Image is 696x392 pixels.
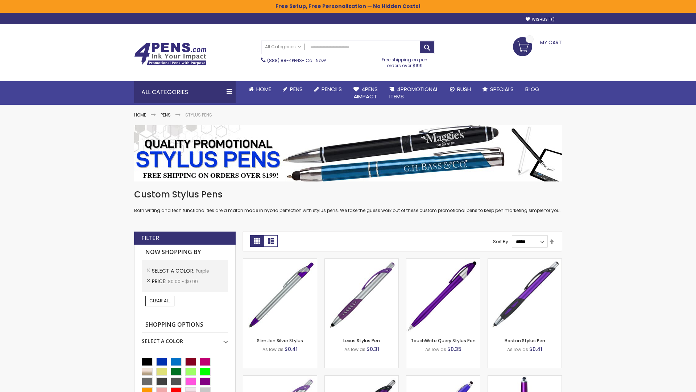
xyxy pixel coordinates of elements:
[145,296,174,306] a: Clear All
[250,235,264,247] strong: Grid
[490,85,514,93] span: Specials
[134,42,207,66] img: 4Pens Custom Pens and Promotional Products
[447,346,461,353] span: $0.35
[488,258,562,265] a: Boston Stylus Pen-Purple
[265,44,301,50] span: All Categories
[262,346,283,352] span: As low as
[493,238,508,245] label: Sort By
[366,346,379,353] span: $0.31
[344,346,365,352] span: As low as
[142,245,228,260] strong: Now Shopping by
[406,258,480,265] a: TouchWrite Query Stylus Pen-Purple
[526,17,555,22] a: Wishlist
[134,189,562,200] h1: Custom Stylus Pens
[185,112,212,118] strong: Stylus Pens
[134,125,562,181] img: Stylus Pens
[196,268,209,274] span: Purple
[142,332,228,345] div: Select A Color
[406,375,480,381] a: Sierra Stylus Twist Pen-Purple
[374,54,435,69] div: Free shipping on pen orders over $199
[290,85,303,93] span: Pens
[285,346,298,353] span: $0.41
[243,258,317,265] a: Slim Jen Silver Stylus-Purple
[149,298,170,304] span: Clear All
[325,375,398,381] a: Lexus Metallic Stylus Pen-Purple
[243,259,317,332] img: Slim Jen Silver Stylus-Purple
[529,346,542,353] span: $0.41
[267,57,326,64] span: - Call Now!
[353,85,378,100] span: 4Pens 4impact
[168,278,198,285] span: $0.00 - $0.99
[488,259,562,332] img: Boston Stylus Pen-Purple
[134,189,562,214] div: Both writing and tech functionalities are a match made in hybrid perfection with stylus pens. We ...
[519,81,545,97] a: Blog
[134,81,236,103] div: All Categories
[243,81,277,97] a: Home
[325,258,398,265] a: Lexus Stylus Pen-Purple
[411,338,476,344] a: TouchWrite Query Stylus Pen
[457,85,471,93] span: Rush
[507,346,528,352] span: As low as
[322,85,342,93] span: Pencils
[141,234,159,242] strong: Filter
[384,81,444,105] a: 4PROMOTIONALITEMS
[256,85,271,93] span: Home
[488,375,562,381] a: TouchWrite Command Stylus Pen-Purple
[389,85,438,100] span: 4PROMOTIONAL ITEMS
[277,81,308,97] a: Pens
[257,338,303,344] a: Slim Jen Silver Stylus
[267,57,302,64] a: (888) 88-4PENS
[152,278,168,285] span: Price
[161,112,171,118] a: Pens
[525,85,539,93] span: Blog
[308,81,348,97] a: Pencils
[477,81,519,97] a: Specials
[325,259,398,332] img: Lexus Stylus Pen-Purple
[406,259,480,332] img: TouchWrite Query Stylus Pen-Purple
[343,338,380,344] a: Lexus Stylus Pen
[152,267,196,274] span: Select A Color
[134,112,146,118] a: Home
[243,375,317,381] a: Boston Silver Stylus Pen-Purple
[505,338,545,344] a: Boston Stylus Pen
[348,81,384,105] a: 4Pens4impact
[142,317,228,333] strong: Shopping Options
[425,346,446,352] span: As low as
[261,41,305,53] a: All Categories
[444,81,477,97] a: Rush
